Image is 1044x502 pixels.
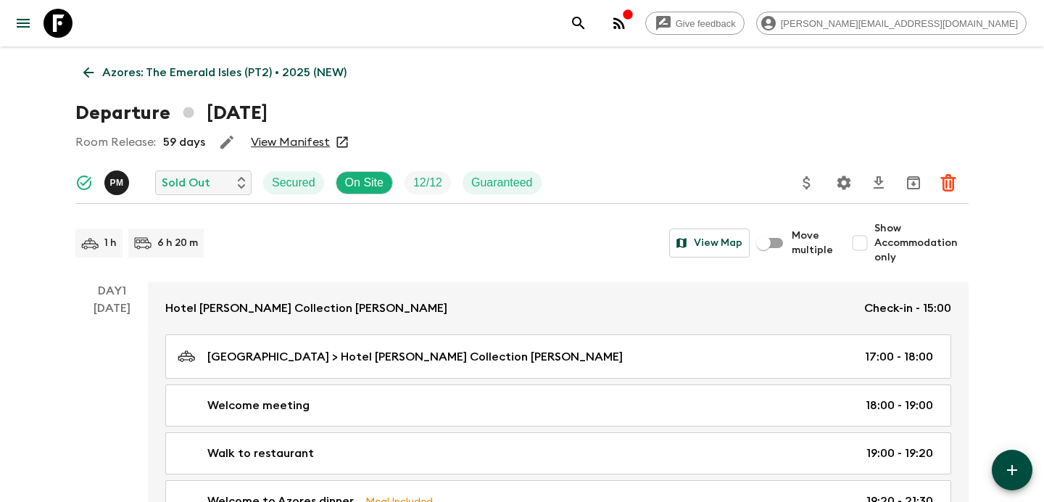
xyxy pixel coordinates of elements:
[866,397,933,414] p: 18:00 - 19:00
[104,170,132,195] button: PM
[564,9,593,38] button: search adventures
[104,236,117,250] p: 1 h
[148,282,969,334] a: Hotel [PERSON_NAME] Collection [PERSON_NAME]Check-in - 15:00
[756,12,1027,35] div: [PERSON_NAME][EMAIL_ADDRESS][DOMAIN_NAME]
[668,18,744,29] span: Give feedback
[75,282,148,300] p: Day 1
[162,174,210,192] p: Sold Out
[336,171,393,194] div: On Site
[207,445,314,462] p: Walk to restaurant
[413,174,442,192] p: 12 / 12
[165,300,447,317] p: Hotel [PERSON_NAME] Collection [PERSON_NAME]
[207,397,310,414] p: Welcome meeting
[75,174,93,192] svg: Synced Successfully
[251,135,330,149] a: View Manifest
[773,18,1026,29] span: [PERSON_NAME][EMAIL_ADDRESS][DOMAIN_NAME]
[645,12,745,35] a: Give feedback
[207,348,623,366] p: [GEOGRAPHIC_DATA] > Hotel [PERSON_NAME] Collection [PERSON_NAME]
[899,168,928,197] button: Archive (Completed, Cancelled or Unsynced Departures only)
[874,221,969,265] span: Show Accommodation only
[864,300,951,317] p: Check-in - 15:00
[792,168,821,197] button: Update Price, Early Bird Discount and Costs
[163,133,205,151] p: 59 days
[864,168,893,197] button: Download CSV
[263,171,324,194] div: Secured
[792,229,834,258] span: Move multiple
[866,445,933,462] p: 19:00 - 19:20
[157,236,198,250] p: 6 h 20 m
[109,177,123,189] p: P M
[102,64,347,81] p: Azores: The Emerald Isles (PT2) • 2025 (NEW)
[865,348,933,366] p: 17:00 - 18:00
[829,168,858,197] button: Settings
[165,384,951,427] a: Welcome meeting18:00 - 19:00
[104,175,132,186] span: Paula Medeiros
[669,229,750,258] button: View Map
[75,133,156,151] p: Room Release:
[345,174,384,192] p: On Site
[471,174,533,192] p: Guaranteed
[75,58,355,87] a: Azores: The Emerald Isles (PT2) • 2025 (NEW)
[272,174,315,192] p: Secured
[165,334,951,379] a: [GEOGRAPHIC_DATA] > Hotel [PERSON_NAME] Collection [PERSON_NAME]17:00 - 18:00
[9,9,38,38] button: menu
[405,171,451,194] div: Trip Fill
[165,432,951,474] a: Walk to restaurant19:00 - 19:20
[934,168,963,197] button: Delete
[75,99,268,128] h1: Departure [DATE]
